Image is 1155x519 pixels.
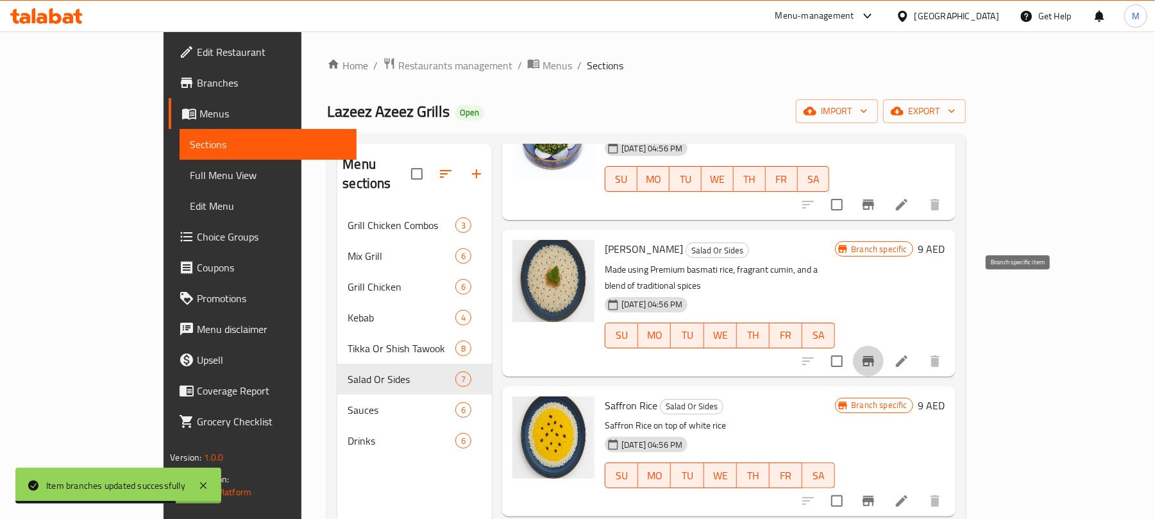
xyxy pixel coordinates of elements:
[742,466,764,485] span: TH
[806,103,868,119] span: import
[197,229,346,244] span: Choice Groups
[383,57,512,74] a: Restaurants management
[918,396,945,414] h6: 9 AED
[337,205,492,461] nav: Menu sections
[823,191,850,218] span: Select to update
[455,107,484,118] span: Open
[894,493,909,509] a: Edit menu item
[169,221,357,252] a: Choice Groups
[846,399,912,411] span: Branch specific
[775,326,797,345] span: FR
[704,323,737,348] button: WE
[455,402,471,418] div: items
[637,166,670,192] button: MO
[455,433,471,448] div: items
[702,166,734,192] button: WE
[675,170,696,189] span: TU
[709,466,732,485] span: WE
[170,449,201,466] span: Version:
[707,170,729,189] span: WE
[643,326,666,345] span: MO
[197,414,346,429] span: Grocery Checklist
[605,166,637,192] button: SU
[742,326,764,345] span: TH
[180,160,357,191] a: Full Menu View
[327,97,450,126] span: Lazeez Azeez Grills
[518,58,522,73] li: /
[348,341,455,356] div: Tikka Or Shish Tawook
[197,291,346,306] span: Promotions
[766,166,798,192] button: FR
[616,439,687,451] span: [DATE] 04:56 PM
[883,99,966,123] button: export
[611,170,632,189] span: SU
[823,488,850,515] span: Select to update
[671,323,704,348] button: TU
[894,197,909,212] a: Edit menu item
[197,75,346,90] span: Branches
[456,250,471,262] span: 6
[169,375,357,406] a: Coverage Report
[403,160,430,187] span: Select all sections
[337,241,492,271] div: Mix Grill6
[348,433,455,448] div: Drinks
[169,67,357,98] a: Branches
[807,466,830,485] span: SA
[456,435,471,447] span: 6
[543,58,572,73] span: Menus
[686,243,748,258] span: Salad Or Sides
[456,404,471,416] span: 6
[199,106,346,121] span: Menus
[770,323,802,348] button: FR
[46,479,185,493] div: Item branches updated successfully
[169,314,357,345] a: Menu disclaimer
[190,198,346,214] span: Edit Menu
[348,279,455,294] span: Grill Chicken
[197,44,346,60] span: Edit Restaurant
[348,371,455,387] span: Salad Or Sides
[169,283,357,314] a: Promotions
[894,353,909,369] a: Edit menu item
[455,105,484,121] div: Open
[704,463,737,488] button: WE
[337,271,492,302] div: Grill Chicken6
[169,37,357,67] a: Edit Restaurant
[605,262,835,294] p: Made using Premium basmati rice, fragrant cumin, and a blend of traditional spices
[611,466,633,485] span: SU
[605,239,683,259] span: [PERSON_NAME]
[169,98,357,129] a: Menus
[398,58,512,73] span: Restaurants management
[204,449,224,466] span: 1.0.0
[455,248,471,264] div: items
[605,323,638,348] button: SU
[676,326,698,345] span: TU
[893,103,956,119] span: export
[918,240,945,258] h6: 9 AED
[327,57,965,74] nav: breadcrumb
[456,343,471,355] span: 8
[920,486,950,516] button: delete
[456,281,471,293] span: 6
[638,323,671,348] button: MO
[337,302,492,333] div: Kebab4
[1132,9,1140,23] span: M
[661,399,723,414] span: Salad Or Sides
[180,129,357,160] a: Sections
[611,326,633,345] span: SU
[180,191,357,221] a: Edit Menu
[737,323,770,348] button: TH
[660,399,723,414] div: Salad Or Sides
[348,248,455,264] span: Mix Grill
[337,210,492,241] div: Grill Chicken Combos3
[190,137,346,152] span: Sections
[337,425,492,456] div: Drinks6
[616,298,687,311] span: [DATE] 04:56 PM
[430,158,461,189] span: Sort sections
[456,219,471,232] span: 3
[920,189,950,220] button: delete
[577,58,582,73] li: /
[587,58,623,73] span: Sections
[337,333,492,364] div: Tikka Or Shish Tawook8
[348,217,455,233] div: Grill Chicken Combos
